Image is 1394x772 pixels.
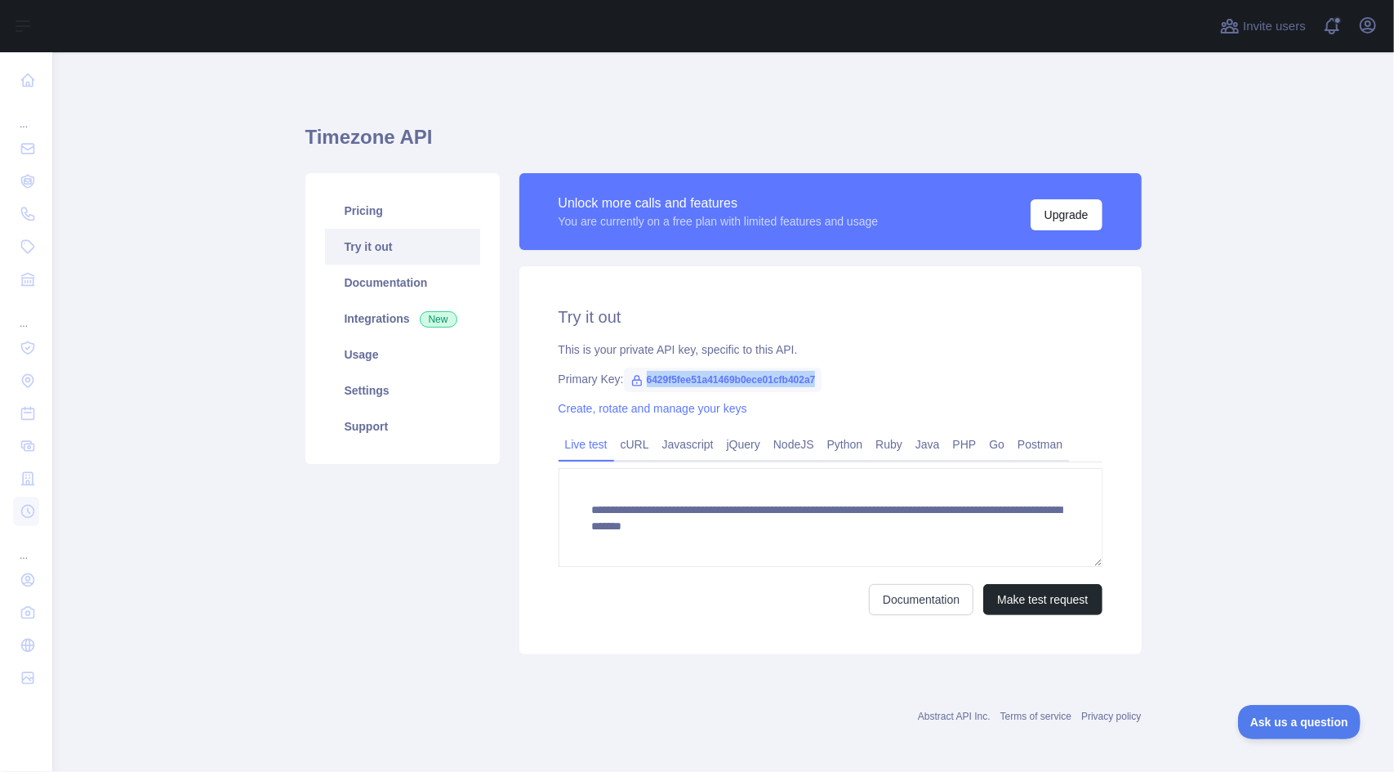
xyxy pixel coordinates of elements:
[559,431,614,457] a: Live test
[1217,13,1309,39] button: Invite users
[325,301,480,337] a: Integrations New
[720,431,767,457] a: jQuery
[821,431,870,457] a: Python
[325,229,480,265] a: Try it out
[559,341,1102,358] div: This is your private API key, specific to this API.
[325,193,480,229] a: Pricing
[656,431,720,457] a: Javascript
[918,711,991,722] a: Abstract API Inc.
[559,194,879,213] div: Unlock more calls and features
[305,124,1142,163] h1: Timezone API
[946,431,983,457] a: PHP
[614,431,656,457] a: cURL
[1011,431,1069,457] a: Postman
[13,297,39,330] div: ...
[1243,17,1306,36] span: Invite users
[325,373,480,408] a: Settings
[325,265,480,301] a: Documentation
[420,311,457,328] span: New
[559,213,879,230] div: You are currently on a free plan with limited features and usage
[1000,711,1071,722] a: Terms of service
[624,368,822,392] span: 6429f5fee51a41469b0ece01cfb402a7
[325,337,480,373] a: Usage
[767,431,821,457] a: NodeJS
[869,584,973,615] a: Documentation
[983,584,1102,615] button: Make test request
[869,431,909,457] a: Ruby
[1031,199,1102,230] button: Upgrade
[559,402,747,415] a: Create, rotate and manage your keys
[559,306,1102,328] h2: Try it out
[982,431,1011,457] a: Go
[1081,711,1141,722] a: Privacy policy
[13,529,39,562] div: ...
[559,371,1102,387] div: Primary Key:
[13,98,39,131] div: ...
[1238,705,1361,739] iframe: Toggle Customer Support
[909,431,946,457] a: Java
[325,408,480,444] a: Support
